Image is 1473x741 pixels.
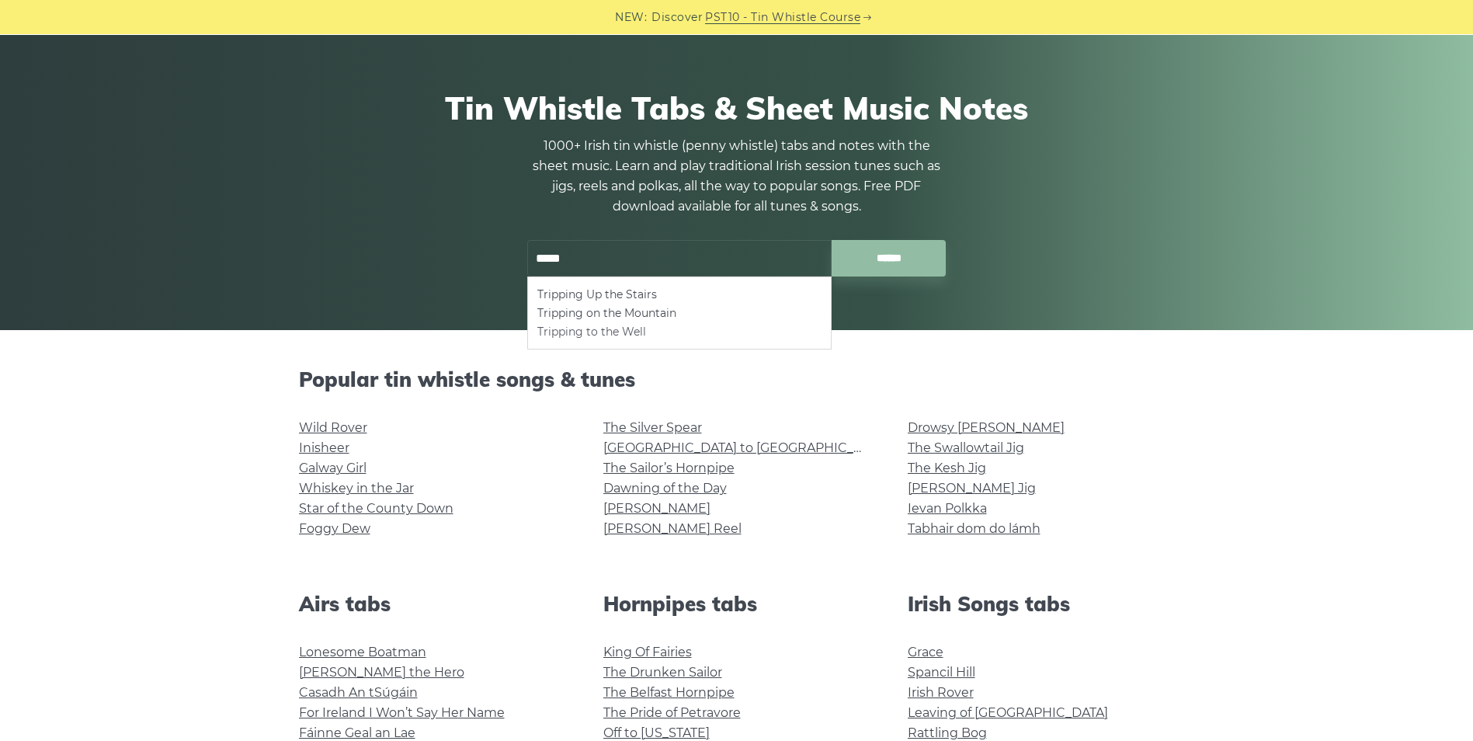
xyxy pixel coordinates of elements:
a: King Of Fairies [603,645,692,659]
a: Wild Rover [299,420,367,435]
a: PST10 - Tin Whistle Course [705,9,860,26]
h2: Popular tin whistle songs & tunes [299,367,1175,391]
a: Drowsy [PERSON_NAME] [908,420,1065,435]
a: The Pride of Petravore [603,705,741,720]
a: [PERSON_NAME] Reel [603,521,742,536]
span: Discover [651,9,703,26]
p: 1000+ Irish tin whistle (penny whistle) tabs and notes with the sheet music. Learn and play tradi... [527,136,947,217]
a: [PERSON_NAME] [603,501,710,516]
a: Foggy Dew [299,521,370,536]
a: For Ireland I Won’t Say Her Name [299,705,505,720]
a: Dawning of the Day [603,481,727,496]
a: The Belfast Hornpipe [603,685,735,700]
a: Off to [US_STATE] [603,725,710,740]
h2: Irish Songs tabs [908,592,1175,616]
h1: Tin Whistle Tabs & Sheet Music Notes [299,89,1175,127]
a: Galway Girl [299,461,367,475]
a: Lonesome Boatman [299,645,426,659]
li: Tripping Up the Stairs [537,285,822,304]
li: Tripping on the Mountain [537,304,822,322]
a: The Sailor’s Hornpipe [603,461,735,475]
span: NEW: [615,9,647,26]
a: Casadh An tSúgáin [299,685,418,700]
a: [GEOGRAPHIC_DATA] to [GEOGRAPHIC_DATA] [603,440,890,455]
a: Irish Rover [908,685,974,700]
a: Tabhair dom do lámh [908,521,1040,536]
a: The Swallowtail Jig [908,440,1024,455]
a: Fáinne Geal an Lae [299,725,415,740]
a: Inisheer [299,440,349,455]
a: [PERSON_NAME] the Hero [299,665,464,680]
a: The Drunken Sailor [603,665,722,680]
a: [PERSON_NAME] Jig [908,481,1036,496]
a: Spancil Hill [908,665,975,680]
a: The Kesh Jig [908,461,986,475]
a: Ievan Polkka [908,501,987,516]
a: Whiskey in the Jar [299,481,414,496]
a: Leaving of [GEOGRAPHIC_DATA] [908,705,1108,720]
h2: Airs tabs [299,592,566,616]
li: Tripping to the Well [537,322,822,341]
a: Star of the County Down [299,501,453,516]
a: Grace [908,645,943,659]
a: The Silver Spear [603,420,702,435]
h2: Hornpipes tabs [603,592,870,616]
a: Rattling Bog [908,725,987,740]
